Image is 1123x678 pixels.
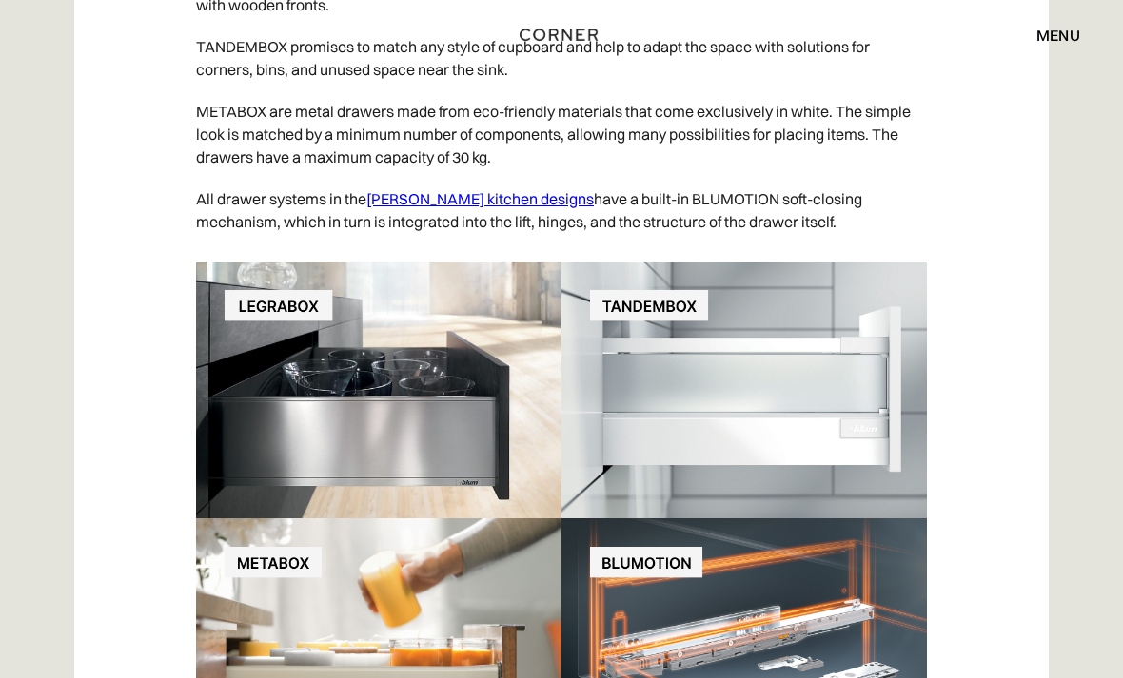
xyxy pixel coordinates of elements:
[196,179,927,243] p: All drawer systems in the have a built-in BLUMOTION soft-closing mechanism, which in turn is inte...
[511,23,613,48] a: home
[1036,28,1080,43] div: menu
[1017,19,1080,51] div: menu
[196,91,927,179] p: METABOX are metal drawers made from eco-friendly materials that come exclusively in white. The si...
[366,190,594,209] a: [PERSON_NAME] kitchen designs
